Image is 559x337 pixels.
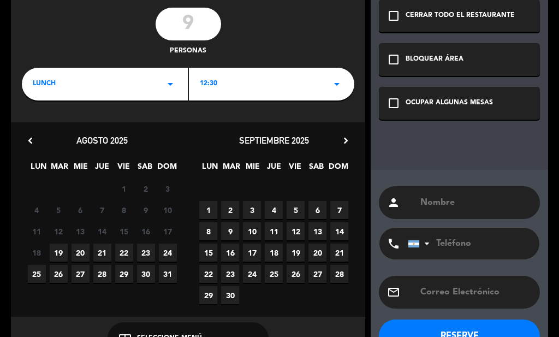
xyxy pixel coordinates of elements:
span: VIE [115,160,133,178]
span: 21 [330,244,348,262]
span: 7 [93,201,111,219]
i: chevron_right [340,135,352,146]
span: 31 [159,265,177,283]
span: 12:30 [200,79,217,90]
span: 25 [28,265,46,283]
i: person [387,196,400,209]
span: 3 [243,201,261,219]
span: agosto 2025 [76,135,128,146]
span: LUN [201,160,219,178]
span: 13 [308,222,326,240]
span: VIE [286,160,304,178]
span: MIE [243,160,261,178]
span: SAB [307,160,325,178]
span: 6 [308,201,326,219]
i: email [387,286,400,299]
span: 19 [50,244,68,262]
span: 20 [308,244,326,262]
span: 15 [115,222,133,240]
span: 5 [287,201,305,219]
span: septiembre 2025 [239,135,309,146]
input: Teléfono [408,228,528,259]
div: BLOQUEAR ÁREA [406,54,463,65]
span: 12 [50,222,68,240]
span: 28 [330,265,348,283]
span: 10 [243,222,261,240]
span: 16 [137,222,155,240]
span: 9 [137,201,155,219]
span: MIE [72,160,90,178]
span: personas [170,46,206,57]
span: 14 [330,222,348,240]
span: 27 [308,265,326,283]
span: 20 [72,244,90,262]
span: 26 [50,265,68,283]
input: 0 [156,8,221,40]
span: 29 [199,286,217,304]
span: 25 [265,265,283,283]
span: 1 [199,201,217,219]
span: 2 [221,201,239,219]
span: 18 [28,244,46,262]
span: 11 [265,222,283,240]
span: 2 [137,180,155,198]
span: 9 [221,222,239,240]
span: 14 [93,222,111,240]
span: 18 [265,244,283,262]
span: 3 [159,180,177,198]
span: 12 [287,222,305,240]
span: 30 [137,265,155,283]
i: check_box_outline_blank [387,53,400,66]
span: 24 [243,265,261,283]
span: MAR [222,160,240,178]
i: chevron_left [25,135,36,146]
span: 21 [93,244,111,262]
span: 4 [28,201,46,219]
span: 27 [72,265,90,283]
span: LUNCH [33,79,56,90]
span: 26 [287,265,305,283]
i: phone [387,237,400,250]
span: 8 [115,201,133,219]
span: DOM [329,160,347,178]
span: 7 [330,201,348,219]
div: CERRAR TODO EL RESTAURANTE [406,10,515,21]
input: Nombre [419,195,532,210]
span: 8 [199,222,217,240]
span: 10 [159,201,177,219]
span: 22 [199,265,217,283]
span: 5 [50,201,68,219]
span: 30 [221,286,239,304]
span: 28 [93,265,111,283]
span: 23 [221,265,239,283]
span: MAR [51,160,69,178]
span: 13 [72,222,90,240]
span: 6 [72,201,90,219]
span: 24 [159,244,177,262]
i: arrow_drop_down [330,78,343,91]
div: OCUPAR ALGUNAS MESAS [406,98,493,109]
input: Correo Electrónico [419,285,532,300]
span: 19 [287,244,305,262]
span: 29 [115,265,133,283]
span: 15 [199,244,217,262]
span: JUE [93,160,111,178]
i: check_box_outline_blank [387,9,400,22]
span: 17 [159,222,177,240]
span: 16 [221,244,239,262]
span: DOM [157,160,175,178]
div: Argentina: +54 [408,228,433,259]
span: JUE [265,160,283,178]
span: 4 [265,201,283,219]
span: LUN [29,160,47,178]
i: arrow_drop_down [164,78,177,91]
i: check_box_outline_blank [387,97,400,110]
span: 22 [115,244,133,262]
span: 1 [115,180,133,198]
span: 17 [243,244,261,262]
span: 11 [28,222,46,240]
span: 23 [137,244,155,262]
span: SAB [136,160,154,178]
